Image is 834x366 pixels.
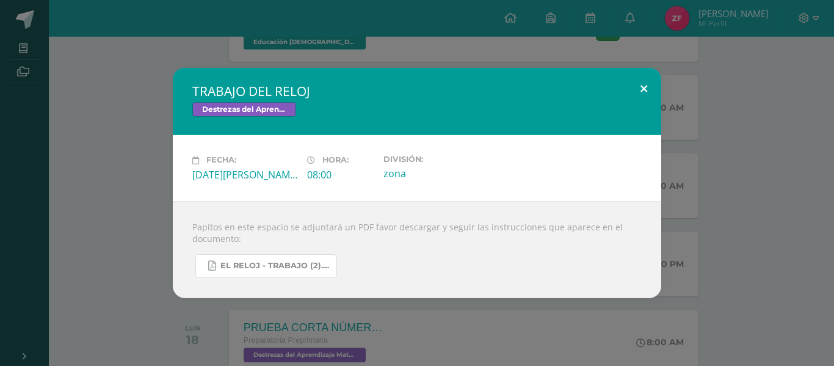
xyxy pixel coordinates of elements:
[383,167,488,180] div: zona
[192,102,296,117] span: Destrezas del Aprendizaje Matemático
[173,201,661,298] div: Papitos en este espacio se adjuntará un PDF favor descargar y seguir las instrucciones que aparec...
[195,254,337,278] a: EL RELOJ - TRABAJO (2).pdf
[307,168,374,181] div: 08:00
[220,261,330,271] span: EL RELOJ - TRABAJO (2).pdf
[383,155,488,164] label: División:
[322,156,349,165] span: Hora:
[206,156,236,165] span: Fecha:
[192,168,297,181] div: [DATE][PERSON_NAME]
[626,68,661,109] button: Close (Esc)
[192,82,642,100] h2: TRABAJO DEL RELOJ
